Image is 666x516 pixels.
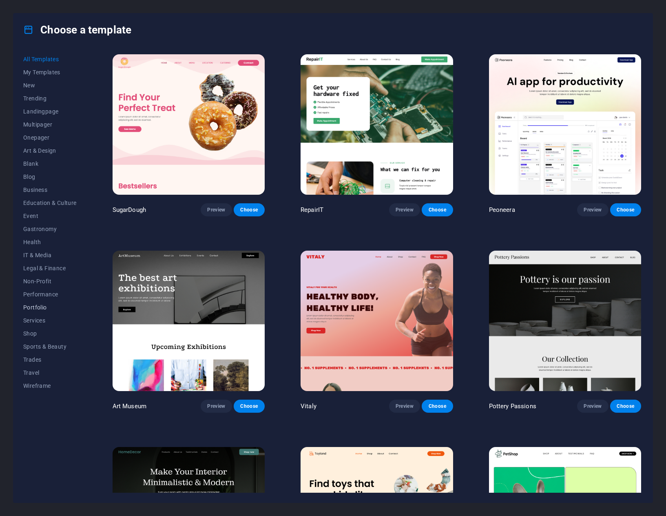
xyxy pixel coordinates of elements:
span: Landingpage [23,108,77,115]
button: Preview [201,203,232,216]
img: Peoneera [489,54,641,195]
button: Services [23,314,77,327]
p: Pottery Passions [489,402,536,410]
span: Preview [396,207,414,213]
span: Business [23,187,77,193]
button: Portfolio [23,301,77,314]
span: Choose [617,207,635,213]
button: Preview [577,400,608,413]
button: Business [23,183,77,196]
button: All Templates [23,53,77,66]
button: Preview [389,203,420,216]
span: Choose [428,207,446,213]
button: Preview [577,203,608,216]
button: Choose [422,203,453,216]
span: Legal & Finance [23,265,77,271]
span: IT & Media [23,252,77,258]
span: Choose [428,403,446,409]
button: Choose [234,400,265,413]
button: Performance [23,288,77,301]
span: Choose [240,403,258,409]
button: My Templates [23,66,77,79]
img: RepairIT [301,54,453,195]
button: Onepager [23,131,77,144]
button: IT & Media [23,249,77,262]
button: Wireframe [23,379,77,392]
span: Services [23,317,77,324]
span: Preview [207,403,225,409]
p: Art Museum [113,402,146,410]
span: Trades [23,356,77,363]
button: Blog [23,170,77,183]
button: Choose [422,400,453,413]
button: Choose [610,203,641,216]
span: Blog [23,173,77,180]
span: Event [23,213,77,219]
button: New [23,79,77,92]
span: Preview [584,207,602,213]
span: Shop [23,330,77,337]
span: Preview [584,403,602,409]
button: Event [23,209,77,222]
button: Health [23,236,77,249]
button: Multipager [23,118,77,131]
button: Trades [23,353,77,366]
button: Preview [389,400,420,413]
img: Art Museum [113,251,265,391]
button: Choose [610,400,641,413]
p: Peoneera [489,206,515,214]
button: Trending [23,92,77,105]
span: Choose [240,207,258,213]
button: Gastronomy [23,222,77,236]
img: Pottery Passions [489,251,641,391]
span: Art & Design [23,147,77,154]
p: SugarDough [113,206,146,214]
span: Portfolio [23,304,77,311]
button: Travel [23,366,77,379]
img: SugarDough [113,54,265,195]
span: My Templates [23,69,77,76]
span: Sports & Beauty [23,343,77,350]
span: Trending [23,95,77,102]
span: New [23,82,77,89]
button: Art & Design [23,144,77,157]
span: Health [23,239,77,245]
span: Blank [23,160,77,167]
button: Blank [23,157,77,170]
button: Education & Culture [23,196,77,209]
button: Shop [23,327,77,340]
button: Choose [234,203,265,216]
span: Travel [23,369,77,376]
p: RepairIT [301,206,323,214]
button: Non-Profit [23,275,77,288]
span: All Templates [23,56,77,62]
button: Landingpage [23,105,77,118]
span: Multipager [23,121,77,128]
span: Onepager [23,134,77,141]
img: Vitaly [301,251,453,391]
span: Wireframe [23,383,77,389]
button: Preview [201,400,232,413]
span: Preview [207,207,225,213]
span: Education & Culture [23,200,77,206]
span: Non-Profit [23,278,77,285]
button: Sports & Beauty [23,340,77,353]
p: Vitaly [301,402,316,410]
span: Preview [396,403,414,409]
button: Legal & Finance [23,262,77,275]
span: Gastronomy [23,226,77,232]
span: Performance [23,291,77,298]
h4: Choose a template [23,23,131,36]
span: Choose [617,403,635,409]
